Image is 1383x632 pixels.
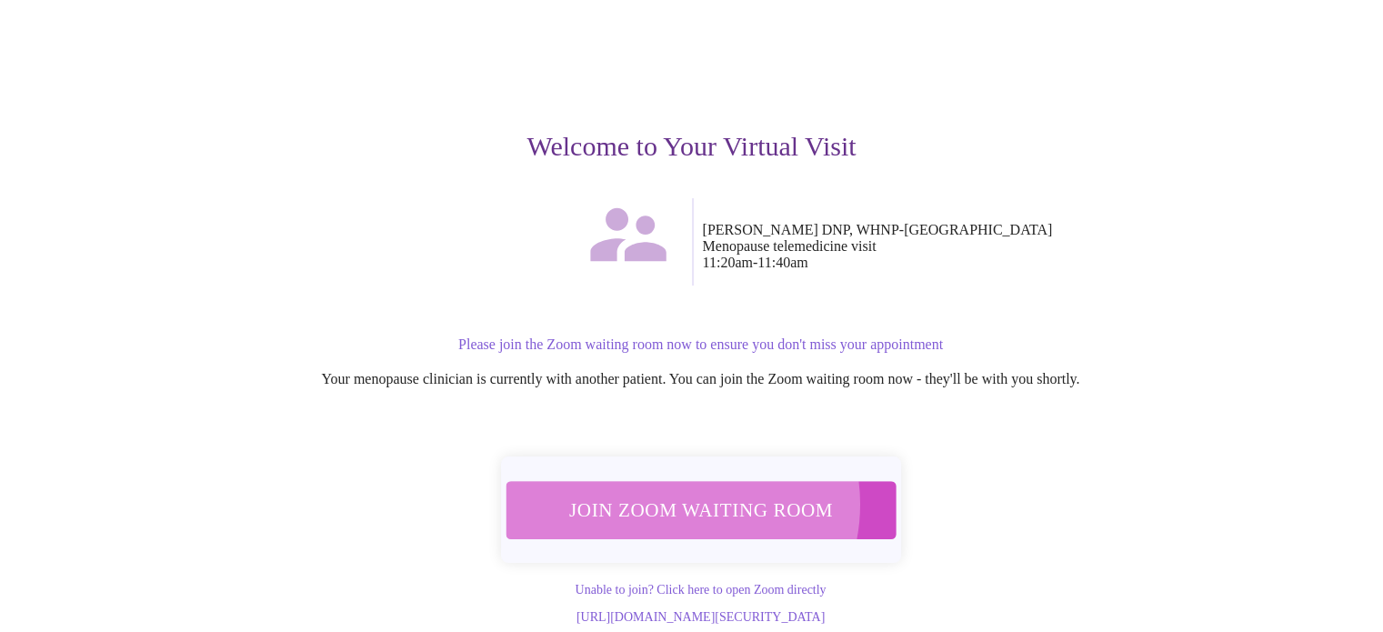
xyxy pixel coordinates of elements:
[150,371,1252,387] p: Your menopause clinician is currently with another patient. You can join the Zoom waiting room no...
[575,583,826,597] a: Unable to join? Click here to open Zoom directly
[132,131,1252,162] h3: Welcome to Your Virtual Visit
[506,481,897,538] button: Join Zoom Waiting Room
[576,610,825,624] a: [URL][DOMAIN_NAME][SECURITY_DATA]
[150,336,1252,353] p: Please join the Zoom waiting room now to ensure you don't miss your appointment
[529,493,872,527] span: Join Zoom Waiting Room
[703,222,1252,271] p: [PERSON_NAME] DNP, WHNP-[GEOGRAPHIC_DATA] Menopause telemedicine visit 11:20am - 11:40am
